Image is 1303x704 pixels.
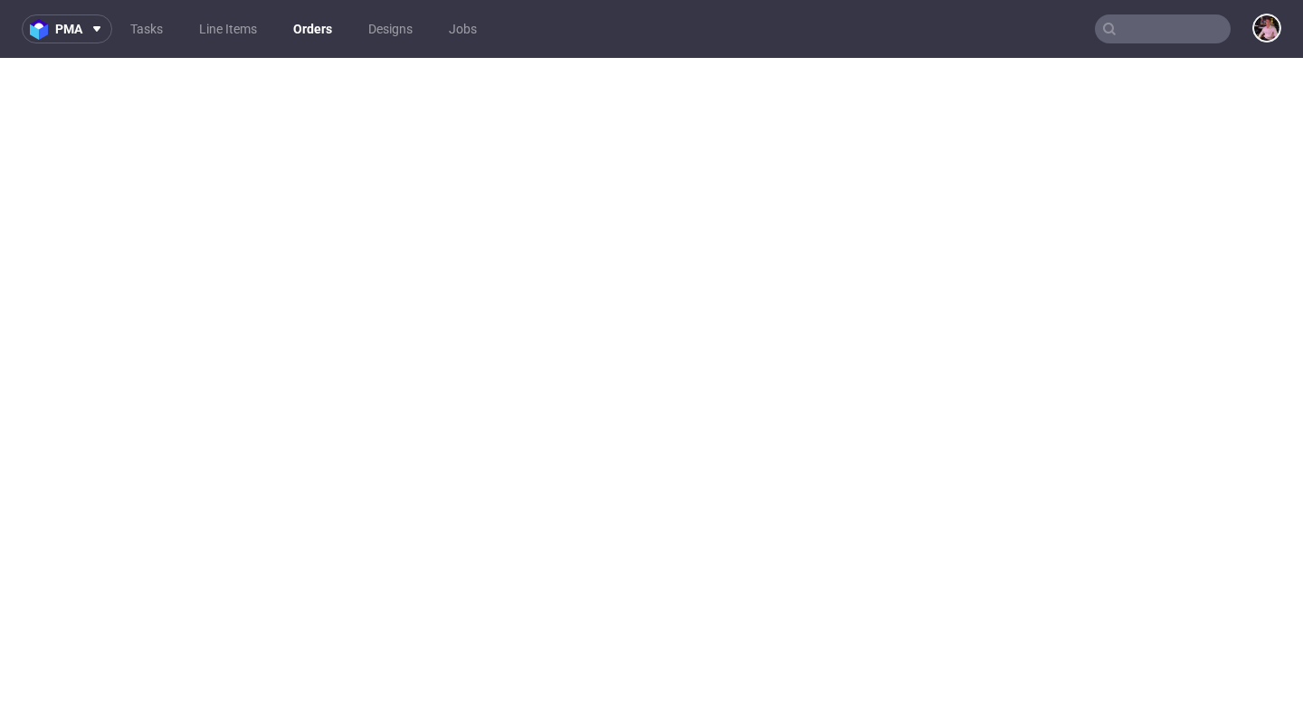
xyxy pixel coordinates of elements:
img: Aleks Ziemkowski [1254,15,1279,41]
span: pma [55,23,82,35]
a: Jobs [438,14,488,43]
a: Designs [357,14,423,43]
button: pma [22,14,112,43]
a: Orders [282,14,343,43]
a: Tasks [119,14,174,43]
a: Line Items [188,14,268,43]
img: logo [30,19,55,40]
